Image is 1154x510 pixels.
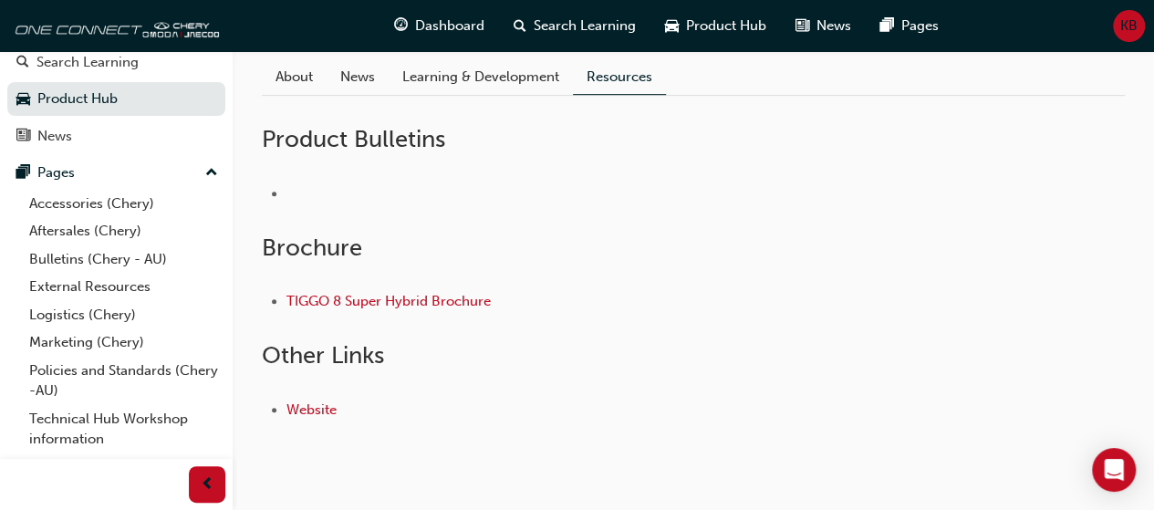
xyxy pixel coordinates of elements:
button: KB [1113,10,1145,42]
span: KB [1120,16,1138,36]
div: Search Learning [36,52,139,73]
span: Pages [901,16,939,36]
div: Pages [37,162,75,183]
span: pages-icon [16,165,30,182]
span: Dashboard [415,16,484,36]
span: News [816,16,851,36]
button: Pages [7,156,225,190]
a: External Resources [22,273,225,301]
span: car-icon [665,15,679,37]
a: Marketing (Chery) [22,328,225,357]
a: Search Learning [7,46,225,79]
a: Resources [573,60,666,96]
a: Policies and Standards (Chery -AU) [22,357,225,405]
a: News [327,60,389,95]
a: About [262,60,327,95]
span: Product Hub [686,16,766,36]
span: up-icon [205,161,218,185]
a: guage-iconDashboard [379,7,499,45]
a: car-iconProduct Hub [650,7,781,45]
a: pages-iconPages [866,7,953,45]
span: search-icon [514,15,526,37]
h2: Product Bulletins [262,125,1125,154]
button: DashboardSearch LearningProduct HubNews [7,5,225,156]
h2: Other Links [262,341,1125,370]
img: oneconnect [9,7,219,44]
span: news-icon [16,129,30,145]
a: Website [286,401,337,418]
h2: Brochure [262,234,1125,263]
span: news-icon [795,15,809,37]
span: prev-icon [201,474,214,496]
a: Aftersales (Chery) [22,217,225,245]
span: guage-icon [394,15,408,37]
div: Open Intercom Messenger [1092,448,1136,492]
span: car-icon [16,91,30,108]
a: news-iconNews [781,7,866,45]
span: search-icon [16,55,29,71]
a: News [7,120,225,153]
a: search-iconSearch Learning [499,7,650,45]
a: Learning & Development [389,60,573,95]
span: pages-icon [880,15,894,37]
div: News [37,126,72,147]
a: Logistics (Chery) [22,301,225,329]
a: Product Hub [7,82,225,116]
span: Search Learning [534,16,636,36]
a: TIGGO 8 Super Hybrid Brochure [286,293,491,309]
a: Accessories (Chery) [22,190,225,218]
a: Technical Hub Workshop information [22,405,225,453]
a: Bulletins (Chery - AU) [22,245,225,274]
a: All Pages [22,453,225,482]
